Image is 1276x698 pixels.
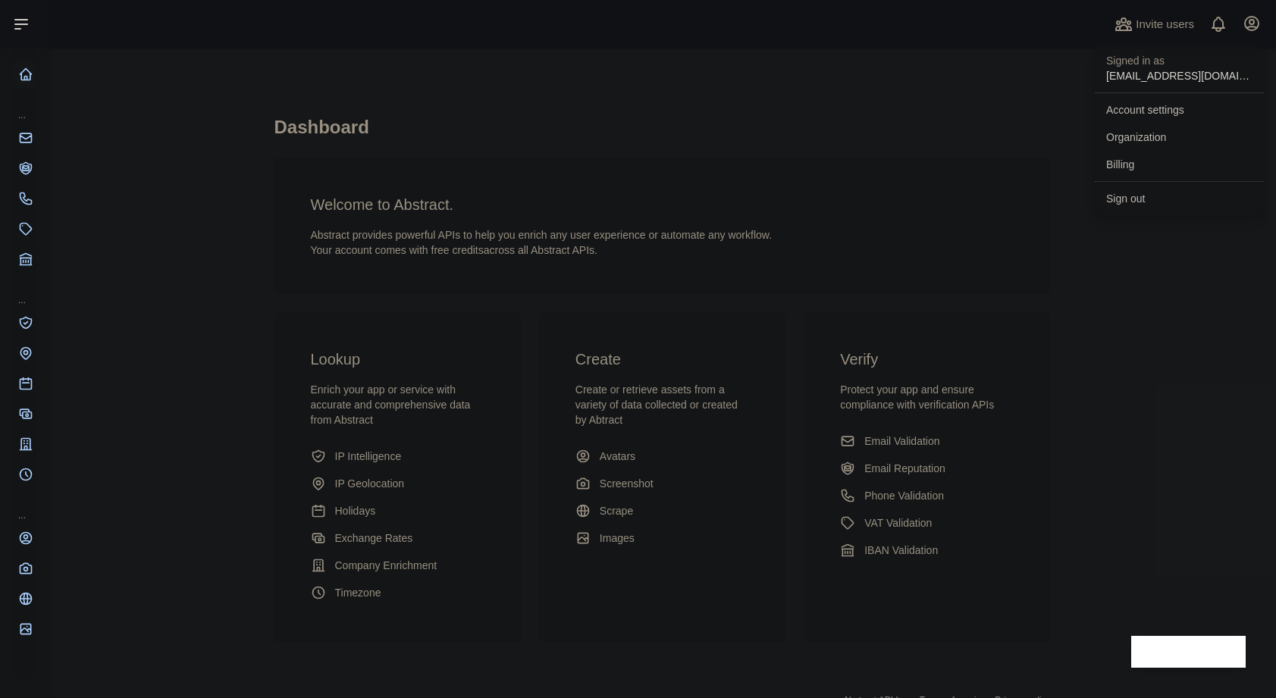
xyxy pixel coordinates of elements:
a: Company Enrichment [305,552,491,579]
a: Images [569,524,755,552]
span: Your account comes with across all Abstract APIs. [311,244,597,256]
span: Create or retrieve assets from a variety of data collected or created by Abtract [575,383,738,426]
span: free credits [431,244,484,256]
span: IP Geolocation [335,476,405,491]
a: Email Validation [834,427,1020,455]
p: Signed in as [1106,53,1252,68]
a: Avatars [569,443,755,470]
span: Invite users [1136,16,1194,33]
h3: Verify [840,349,1014,370]
a: Exchange Rates [305,524,491,552]
span: Exchange Rates [335,531,413,546]
button: Billing [1094,151,1264,178]
a: Timezone [305,579,491,606]
span: Email Validation [864,434,939,449]
span: Scrape [600,503,633,518]
span: Abstract provides powerful APIs to help you enrich any user experience or automate any workflow. [311,229,773,241]
span: Screenshot [600,476,654,491]
h3: Lookup [311,349,484,370]
span: IP Intelligence [335,449,402,464]
h1: Dashboard [274,115,1051,152]
a: Screenshot [569,470,755,497]
span: Timezone [335,585,381,600]
a: IP Intelligence [305,443,491,470]
a: Account settings [1094,96,1264,124]
a: Email Reputation [834,455,1020,482]
span: Enrich your app or service with accurate and comprehensive data from Abstract [311,383,471,426]
a: VAT Validation [834,509,1020,537]
span: Images [600,531,635,546]
span: Email Reputation [864,461,945,476]
button: Sign out [1094,185,1264,212]
a: Scrape [569,497,755,524]
span: Phone Validation [864,488,944,503]
span: IBAN Validation [864,543,938,558]
a: Phone Validation [834,482,1020,509]
p: [EMAIL_ADDRESS][DOMAIN_NAME] [1106,68,1252,83]
a: IBAN Validation [834,537,1020,564]
a: Organization [1094,124,1264,151]
div: ... [12,491,36,521]
span: Company Enrichment [335,558,437,573]
a: IP Geolocation [305,470,491,497]
iframe: Toggle Customer Support [1131,636,1246,668]
span: Holidays [335,503,376,518]
h3: Welcome to Abstract. [311,194,1014,215]
button: Invite users [1111,12,1197,36]
div: ... [12,91,36,121]
a: Holidays [305,497,491,524]
span: Protect your app and ensure compliance with verification APIs [840,383,994,411]
span: VAT Validation [864,515,932,531]
h3: Create [575,349,749,370]
span: Avatars [600,449,635,464]
div: ... [12,276,36,306]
